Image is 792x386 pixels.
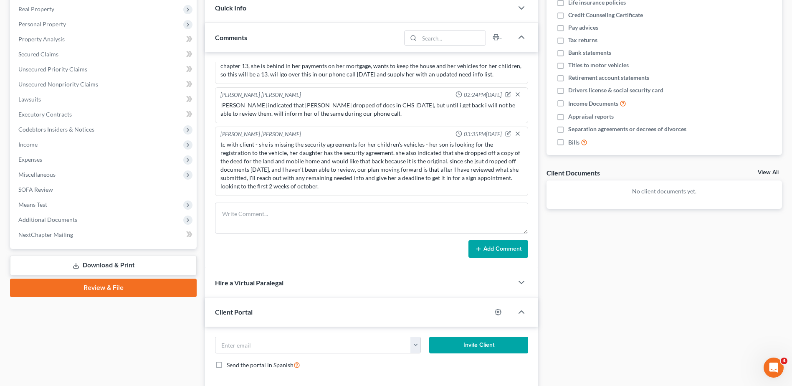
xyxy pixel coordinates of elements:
[18,20,66,28] span: Personal Property
[568,61,629,69] span: Titles to motor vehicles
[547,168,600,177] div: Client Documents
[568,74,649,82] span: Retirement account statements
[215,308,253,316] span: Client Portal
[568,99,618,108] span: Income Documents
[12,47,197,62] a: Secured Claims
[429,337,528,353] button: Invite Client
[18,51,58,58] span: Secured Claims
[758,170,779,175] a: View All
[568,11,643,19] span: Credit Counseling Certificate
[18,201,47,208] span: Means Test
[10,256,197,275] a: Download & Print
[215,337,410,353] input: Enter email
[220,130,301,139] div: [PERSON_NAME] [PERSON_NAME]
[220,53,523,79] div: client has not provided any expense information or paystubs other than what was provided at the 2...
[781,358,787,364] span: 4
[18,126,94,133] span: Codebtors Insiders & Notices
[568,23,598,32] span: Pay advices
[12,62,197,77] a: Unsecured Priority Claims
[18,96,41,103] span: Lawsuits
[568,36,597,44] span: Tax returns
[18,186,53,193] span: SOFA Review
[18,156,42,163] span: Expenses
[12,77,197,92] a: Unsecured Nonpriority Claims
[215,33,247,41] span: Comments
[215,279,283,287] span: Hire a Virtual Paralegal
[12,32,197,47] a: Property Analysis
[18,231,73,238] span: NextChapter Mailing
[227,361,294,368] span: Send the portal in Spanish
[18,66,87,73] span: Unsecured Priority Claims
[12,182,197,197] a: SOFA Review
[464,130,502,138] span: 03:35PM[DATE]
[12,227,197,242] a: NextChapter Mailing
[18,5,54,13] span: Real Property
[18,171,56,178] span: Miscellaneous
[568,86,663,94] span: Drivers license & social security card
[18,141,38,148] span: Income
[220,101,523,118] div: [PERSON_NAME] indicated that [PERSON_NAME] dropped of docs in CHS [DATE], but until i get back i ...
[12,107,197,122] a: Executory Contracts
[568,125,686,133] span: Separation agreements or decrees of divorces
[568,112,614,121] span: Appraisal reports
[464,91,502,99] span: 02:24PM[DATE]
[18,216,77,223] span: Additional Documents
[10,279,197,297] a: Review & File
[18,111,72,118] span: Executory Contracts
[568,48,611,57] span: Bank statements
[18,36,65,43] span: Property Analysis
[553,187,775,196] p: No client documents yet.
[18,81,98,88] span: Unsecured Nonpriority Claims
[568,138,579,147] span: Bills
[215,4,246,12] span: Quick Info
[12,92,197,107] a: Lawsuits
[220,91,301,99] div: [PERSON_NAME] [PERSON_NAME]
[468,240,528,258] button: Add Comment
[764,358,784,378] iframe: Intercom live chat
[220,140,523,190] div: tc with client - she is missing the security agreements for her children's vehicles - her son is ...
[419,31,486,45] input: Search...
